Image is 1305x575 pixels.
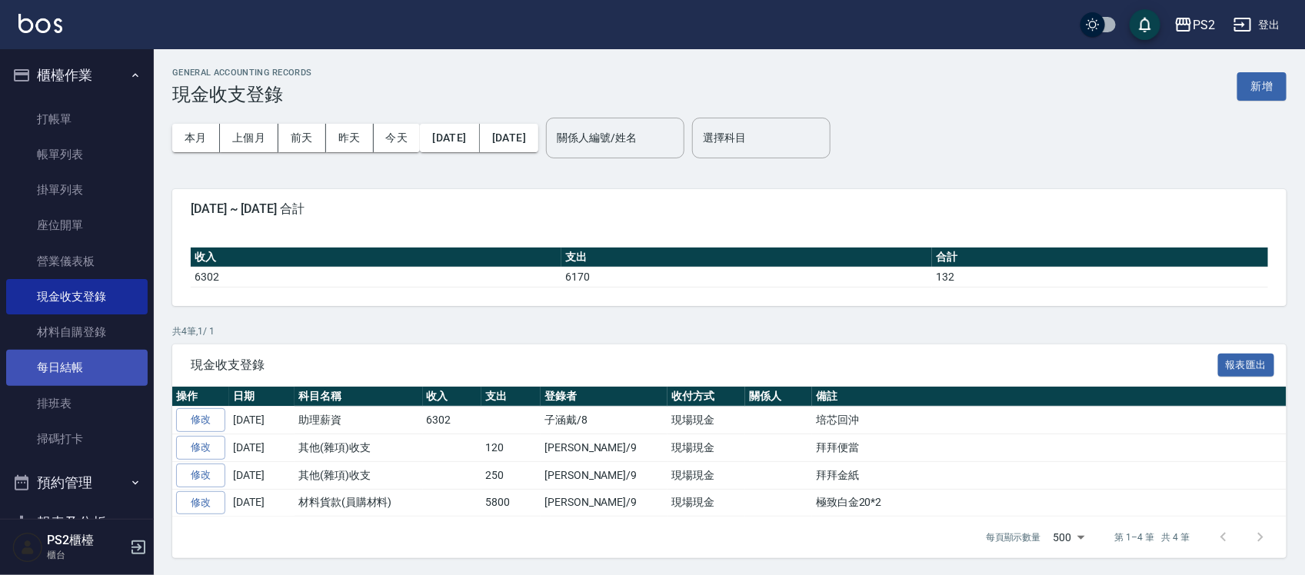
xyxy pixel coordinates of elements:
a: 現金收支登錄 [6,279,148,314]
p: 共 4 筆, 1 / 1 [172,324,1287,338]
button: 昨天 [326,124,374,152]
td: [DATE] [229,461,295,489]
a: 修改 [176,408,225,432]
td: 250 [481,461,541,489]
button: [DATE] [480,124,538,152]
span: 現金收支登錄 [191,357,1218,373]
td: [PERSON_NAME]/9 [541,461,667,489]
img: Person [12,532,43,563]
button: 報表匯出 [1218,354,1275,377]
a: 每日結帳 [6,350,148,385]
h2: GENERAL ACCOUNTING RECORDS [172,68,312,78]
td: [PERSON_NAME]/9 [541,489,667,517]
a: 新增 [1237,78,1287,93]
th: 科目名稱 [295,387,423,407]
th: 登錄者 [541,387,667,407]
button: 預約管理 [6,463,148,503]
a: 座位開單 [6,208,148,243]
a: 帳單列表 [6,137,148,172]
a: 排班表 [6,386,148,421]
h3: 現金收支登錄 [172,84,312,105]
button: [DATE] [420,124,479,152]
th: 支出 [561,248,932,268]
button: 登出 [1227,11,1287,39]
button: 報表及分析 [6,503,148,543]
td: [DATE] [229,434,295,462]
span: [DATE] ~ [DATE] 合計 [191,201,1268,217]
p: 櫃台 [47,548,125,562]
th: 操作 [172,387,229,407]
td: [DATE] [229,407,295,434]
th: 收入 [423,387,482,407]
a: 材料自購登錄 [6,314,148,350]
button: PS2 [1168,9,1221,41]
td: 現場現金 [667,461,745,489]
img: Logo [18,14,62,33]
td: 其他(雜項)收支 [295,434,423,462]
td: 其他(雜項)收支 [295,461,423,489]
td: 拜拜金紙 [812,461,1287,489]
a: 掛單列表 [6,172,148,208]
a: 打帳單 [6,101,148,137]
td: 6302 [423,407,482,434]
a: 修改 [176,464,225,487]
p: 每頁顯示數量 [986,530,1041,544]
p: 第 1–4 筆 共 4 筆 [1115,530,1190,544]
div: 500 [1047,517,1090,558]
button: save [1130,9,1160,40]
td: 6302 [191,267,561,287]
button: 上個月 [220,124,278,152]
td: 助理薪資 [295,407,423,434]
td: 5800 [481,489,541,517]
td: 120 [481,434,541,462]
td: [DATE] [229,489,295,517]
td: 材料貨款(員購材料) [295,489,423,517]
a: 修改 [176,436,225,460]
td: 培芯回沖 [812,407,1287,434]
td: 拜拜便當 [812,434,1287,462]
button: 本月 [172,124,220,152]
a: 修改 [176,491,225,515]
td: 現場現金 [667,407,745,434]
th: 合計 [932,248,1268,268]
th: 日期 [229,387,295,407]
th: 收付方式 [667,387,745,407]
h5: PS2櫃檯 [47,533,125,548]
div: PS2 [1193,15,1215,35]
td: [PERSON_NAME]/9 [541,434,667,462]
a: 營業儀表板 [6,244,148,279]
button: 新增 [1237,72,1287,101]
th: 關係人 [745,387,812,407]
button: 今天 [374,124,421,152]
th: 備註 [812,387,1287,407]
a: 掃碼打卡 [6,421,148,457]
button: 櫃檯作業 [6,55,148,95]
button: 前天 [278,124,326,152]
a: 報表匯出 [1218,357,1275,371]
th: 支出 [481,387,541,407]
td: 極致白金20*2 [812,489,1287,517]
th: 收入 [191,248,561,268]
td: 子涵戴/8 [541,407,667,434]
td: 現場現金 [667,434,745,462]
td: 現場現金 [667,489,745,517]
td: 132 [932,267,1268,287]
td: 6170 [561,267,932,287]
